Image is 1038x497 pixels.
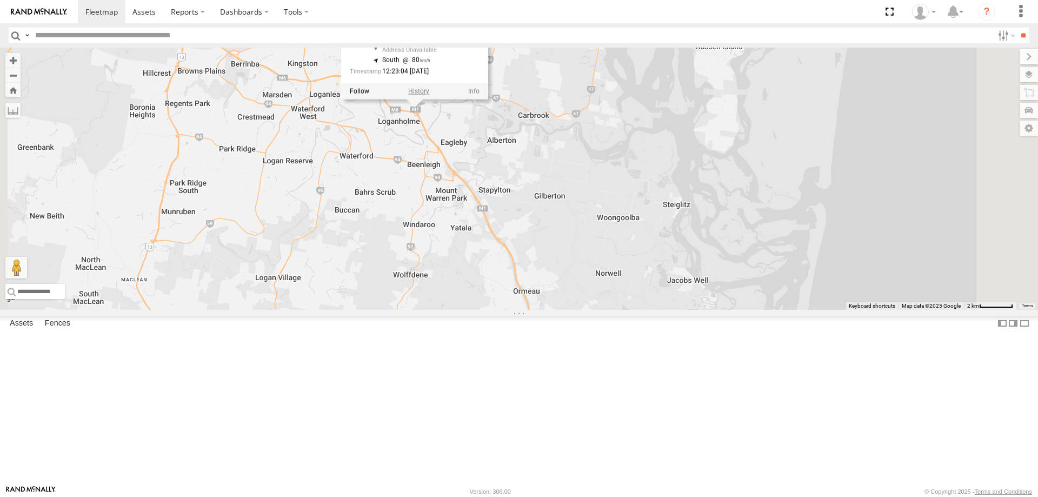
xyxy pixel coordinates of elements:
button: Zoom out [5,68,21,83]
label: View Asset History [408,88,429,95]
span: Map data ©2025 Google [902,303,961,309]
label: Assets [4,316,38,331]
i: ? [978,3,995,21]
div: Laura Van Bruggen [908,4,940,20]
label: Realtime tracking of Asset [350,88,369,95]
label: Dock Summary Table to the Left [997,316,1008,332]
a: Terms and Conditions [975,488,1032,495]
button: Keyboard shortcuts [849,302,895,310]
a: View Asset Details [468,88,480,95]
span: South [382,56,400,63]
label: Measure [5,103,21,118]
img: rand-logo.svg [11,8,67,16]
div: , [382,39,458,53]
button: Drag Pegman onto the map to open Street View [5,257,27,279]
label: Dock Summary Table to the Right [1008,316,1019,332]
div: © Copyright 2025 - [924,488,1032,495]
label: Search Filter Options [994,28,1017,43]
span: 2 km [967,303,979,309]
button: Zoom in [5,53,21,68]
div: Date/time of location update [350,68,458,77]
a: Terms (opens in new tab) [1022,304,1033,308]
label: Search Query [23,28,31,43]
button: Zoom Home [5,83,21,97]
div: Version: 306.00 [470,488,511,495]
label: Hide Summary Table [1019,316,1030,332]
label: Map Settings [1020,121,1038,136]
button: Map scale: 2 km per 59 pixels [964,302,1016,310]
label: Fences [39,316,76,331]
a: Visit our Website [6,486,56,497]
span: 80 [400,56,430,63]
